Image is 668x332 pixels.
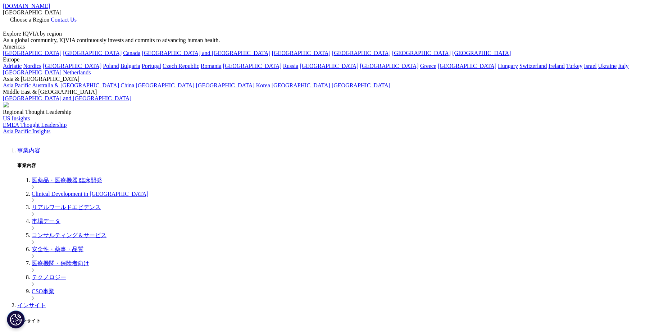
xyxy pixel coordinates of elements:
a: US Insights [3,115,30,121]
a: Clinical Development in [GEOGRAPHIC_DATA] [32,191,148,197]
a: [GEOGRAPHIC_DATA] [438,63,496,69]
a: 医薬品・医療機器 臨床開発 [32,177,102,183]
a: Romania [201,63,222,69]
a: [GEOGRAPHIC_DATA] [392,50,451,56]
a: Contact Us [51,17,77,23]
a: 市場データ [32,218,60,224]
h5: 事業内容 [17,162,665,169]
a: Ukraine [598,63,617,69]
a: [GEOGRAPHIC_DATA] [63,50,122,56]
a: Asia Pacific Insights [3,128,50,134]
div: Asia & [GEOGRAPHIC_DATA] [3,76,665,82]
a: Ireland [549,63,565,69]
a: Adriatic [3,63,22,69]
a: Australia & [GEOGRAPHIC_DATA] [32,82,119,88]
a: [GEOGRAPHIC_DATA] [332,50,391,56]
a: Turkey [566,63,583,69]
a: Canada [123,50,140,56]
div: Europe [3,56,665,63]
a: 安全性・薬事・品質 [32,246,83,252]
a: Poland [103,63,119,69]
a: [GEOGRAPHIC_DATA] [452,50,511,56]
a: [GEOGRAPHIC_DATA] [272,82,330,88]
a: Nordics [23,63,41,69]
h5: インサイト [17,318,665,324]
a: Russia [283,63,299,69]
a: リアルワールドエビデンス [32,204,101,210]
div: Regional Thought Leadership [3,109,665,115]
a: 事業内容 [17,147,40,153]
a: Netherlands [63,69,91,75]
div: Americas [3,43,665,50]
button: Cookie 設定 [7,310,25,328]
a: Italy [618,63,628,69]
a: [GEOGRAPHIC_DATA] and [GEOGRAPHIC_DATA] [3,95,131,101]
a: [GEOGRAPHIC_DATA] [136,82,194,88]
a: Portugal [142,63,161,69]
a: コンサルティング＆サービス [32,232,106,238]
a: Greece [420,63,436,69]
a: Korea [256,82,270,88]
a: Hungary [498,63,518,69]
div: [GEOGRAPHIC_DATA] [3,9,665,16]
a: インサイト [17,302,46,308]
div: Explore IQVIA by region [3,31,665,37]
a: [GEOGRAPHIC_DATA] [43,63,101,69]
a: Czech Republic [163,63,199,69]
div: Middle East & [GEOGRAPHIC_DATA] [3,89,665,95]
a: Bulgaria [121,63,140,69]
a: [GEOGRAPHIC_DATA] [223,63,282,69]
a: CSO事業 [32,288,54,294]
a: Asia Pacific [3,82,31,88]
span: Choose a Region [10,17,49,23]
a: テクノロジー [32,274,66,280]
div: As a global community, IQVIA continuously invests and commits to advancing human health. [3,37,665,43]
a: China [121,82,134,88]
a: [GEOGRAPHIC_DATA] [196,82,255,88]
a: [GEOGRAPHIC_DATA] [360,63,419,69]
a: [GEOGRAPHIC_DATA] [300,63,358,69]
img: 2093_analyzing-data-using-big-screen-display-and-laptop.png [3,102,9,107]
a: Israel [584,63,597,69]
a: [GEOGRAPHIC_DATA] [272,50,331,56]
a: [GEOGRAPHIC_DATA] [3,69,62,75]
a: Switzerland [519,63,547,69]
a: [DOMAIN_NAME] [3,3,50,9]
a: [GEOGRAPHIC_DATA] [3,50,62,56]
a: 医療機関・保険者向け [32,260,89,266]
a: [GEOGRAPHIC_DATA] [332,82,390,88]
a: [GEOGRAPHIC_DATA] and [GEOGRAPHIC_DATA] [142,50,270,56]
a: EMEA Thought Leadership [3,122,67,128]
